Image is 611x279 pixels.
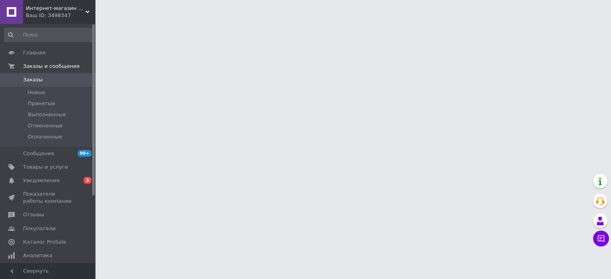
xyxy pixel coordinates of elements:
[28,89,45,96] span: Новые
[28,133,62,140] span: Оплаченные
[26,5,86,12] span: Интернет-магазин "KRISTALL"
[23,239,66,246] span: Каталог ProSale
[78,150,91,157] span: 99+
[23,225,56,232] span: Покупатели
[23,252,53,259] span: Аналитика
[84,177,91,184] span: 3
[4,28,94,42] input: Поиск
[23,177,59,184] span: Уведомления
[23,76,43,83] span: Заказы
[23,164,68,171] span: Товары и услуги
[23,211,44,218] span: Отзывы
[593,231,609,246] button: Чат с покупателем
[23,49,45,56] span: Главная
[28,122,62,129] span: Отмененные
[23,150,54,157] span: Сообщения
[26,12,95,19] div: Ваш ID: 3498347
[28,111,66,118] span: Выполненные
[23,63,80,70] span: Заказы и сообщения
[28,100,55,107] span: Принятые
[23,190,74,205] span: Показатели работы компании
